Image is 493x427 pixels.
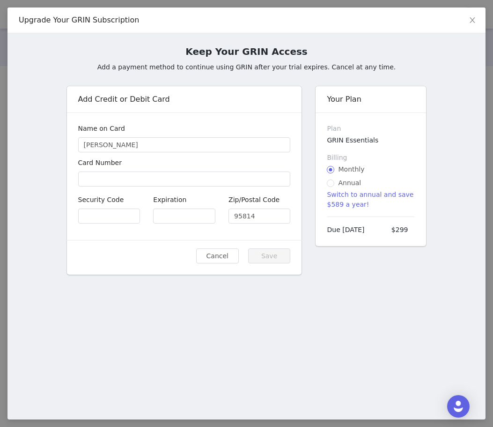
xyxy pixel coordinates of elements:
iframe: Secure CVC input frame [84,211,134,221]
div: Add Credit or Debit Card [78,86,291,112]
div: Upgrade Your GRIN Subscription [19,15,474,25]
span: $299 [391,226,408,233]
span: Switch to annual and save $589 a year! [327,191,413,208]
span: Annual [334,179,365,187]
label: Card Number [78,159,122,166]
label: Security Code [78,196,124,203]
iframe: Secure expiration date input frame [159,211,209,221]
div: Billing [327,153,415,165]
label: Name on Card [78,125,125,132]
div: Your Plan [327,86,415,112]
label: Zip/Postal Code [228,196,280,203]
button: Save [248,248,291,263]
div: GRIN Essentials [327,135,415,153]
button: Close [459,7,486,34]
div: Open Intercom Messenger [447,395,470,418]
iframe: To enrich screen reader interactions, please activate Accessibility in Grammarly extension settings [84,174,285,184]
i: icon: close [469,16,476,24]
div: Plan [327,124,415,135]
span: Monthly [334,165,368,173]
button: Cancel [196,248,239,263]
span: Due [DATE] [327,226,364,233]
label: Expiration [153,196,186,203]
h2: Keep Your GRIN Access [67,45,427,59]
p: Add a payment method to continue using GRIN after your trial expires. Cancel at any time. [67,62,427,72]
